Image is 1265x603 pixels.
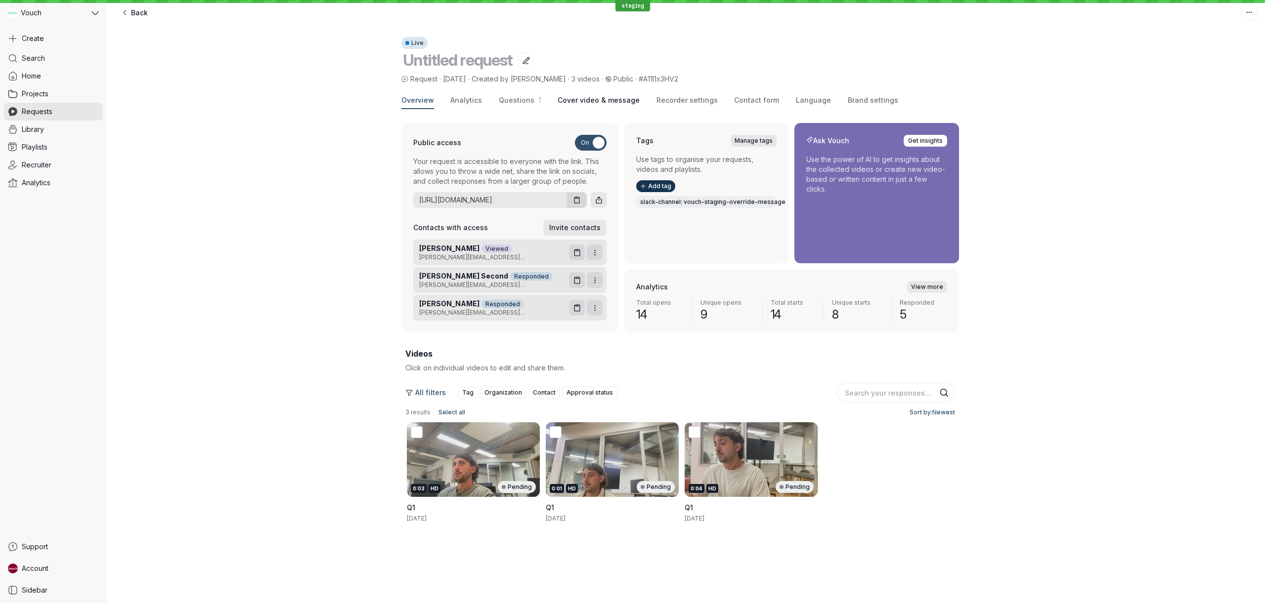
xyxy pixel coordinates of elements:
a: Search [4,49,103,67]
div: HD [429,484,440,493]
span: Unique opens [700,299,754,307]
a: Library [4,121,103,138]
button: Add tag [636,180,675,192]
button: Create [4,30,103,47]
span: Q1 [407,503,415,512]
span: Total starts [771,299,816,307]
span: [PERSON_NAME] [419,299,480,309]
span: Create [22,34,44,43]
span: Recruiter [22,160,51,170]
p: Use the power of AI to get insights about the collected videos or create new video-based or writt... [806,155,947,194]
a: Sidebar [4,581,103,599]
span: Playlists [22,142,47,152]
p: Use tags to organise your requests, videos and playlists. [636,155,777,174]
button: Search [939,388,949,398]
span: Q1 [546,503,554,512]
span: · [600,74,605,84]
span: · [633,74,639,84]
span: Organization [484,388,522,398]
span: #A11l1x3HV2 [639,75,678,83]
span: Support [22,542,48,552]
span: Language [796,95,831,105]
div: Vouch [4,4,89,22]
span: Select all [438,407,465,417]
span: Untitled request [403,50,513,70]
div: 0:03 [411,484,427,493]
span: · [437,74,443,84]
span: 3 videos [571,75,600,83]
div: HD [706,484,718,493]
span: Home [22,71,41,81]
span: Created by [PERSON_NAME] [472,75,566,83]
span: [DATE] [407,515,427,522]
span: Recorder settings [656,95,718,105]
button: Copy URL [567,192,587,208]
button: Approval status [562,387,617,399]
div: 0:04 [689,484,704,493]
span: [DATE] [443,75,466,83]
h2: Ask Vouch [806,136,849,146]
span: 3 results [405,408,431,416]
button: Get insights [904,135,947,147]
span: [PERSON_NAME][EMAIL_ADDRESS][DOMAIN_NAME] [419,281,567,289]
a: Recruiter [4,156,103,174]
img: Stephane avatar [8,563,18,573]
div: slack-channel: vouch-staging-override-message [636,196,777,208]
span: [PERSON_NAME] [419,243,480,253]
div: 0:01 [550,484,564,493]
div: Pending [498,481,536,493]
span: Cover video & message [558,95,640,105]
span: [PERSON_NAME][EMAIL_ADDRESS][DOMAIN_NAME] [419,253,567,261]
button: All filters [405,385,452,401]
button: More request actions [587,244,603,260]
button: Vouch avatarVouch [4,4,103,22]
span: Contact [533,388,556,398]
a: Home [4,67,103,85]
span: Invite contacts [549,223,601,233]
span: Account [22,563,48,573]
span: Contact form [734,95,779,105]
p: Your request is accessible to everyone with the link. This allows you to throw a wide net, share ... [413,157,607,186]
button: Sort by:Newest [906,406,955,418]
div: Pending [776,481,814,493]
a: View more [907,281,947,293]
span: Responded [900,299,947,307]
img: Vouch avatar [8,8,17,17]
p: Click on individual videos to edit and share them. [405,363,674,373]
h2: Videos [405,348,955,359]
h3: Public access [413,138,461,148]
h3: Contacts with access [413,223,488,233]
span: Sidebar [22,585,47,595]
a: Projects [4,85,103,103]
h2: Tags [636,136,654,146]
span: [DATE] [546,515,566,522]
span: Search [22,53,45,63]
span: On [581,135,589,151]
span: Unique starts [832,299,883,307]
span: [DATE] [685,515,704,522]
button: Copy request link [569,300,585,316]
button: More request actions [587,300,603,316]
div: Viewed [481,244,512,253]
span: 14 [636,307,684,322]
div: Responded [481,300,524,309]
span: Vouch [21,8,42,18]
span: Analytics [22,178,50,188]
button: Tag [458,387,478,399]
span: Brand settings [848,95,898,105]
span: · [566,74,571,84]
span: 9 [700,307,754,322]
span: Library [22,124,44,134]
span: 5 [900,307,947,322]
span: Sort by: Newest [910,407,955,417]
div: Responded [510,272,553,281]
a: Stephane avatarAccount [4,560,103,577]
a: Requests [4,103,103,121]
span: Tag [462,388,474,398]
span: Public [613,75,633,83]
span: Get insights [908,136,943,146]
button: Contact [528,387,560,399]
span: Projects [22,89,48,99]
span: Overview [401,95,434,105]
span: [PERSON_NAME][EMAIL_ADDRESS][DOMAIN_NAME] [419,309,567,317]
